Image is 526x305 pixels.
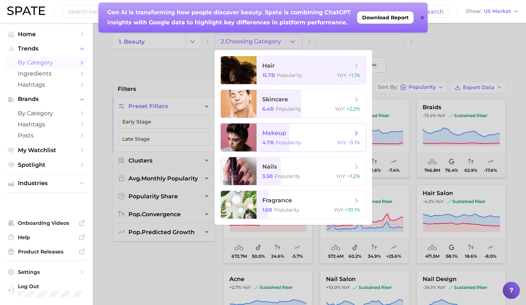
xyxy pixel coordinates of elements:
[349,72,360,78] span: +1.1%
[18,110,75,117] span: by Category
[6,145,87,156] a: My Watchlist
[18,31,75,38] span: Home
[18,220,75,226] span: Onboarding Videos
[7,6,45,15] img: SPATE
[274,207,299,213] span: Popularity
[6,108,87,119] a: by Category
[6,43,87,54] button: Trends
[18,45,75,52] span: Trends
[18,70,75,77] span: Ingredients
[18,96,75,102] span: Brands
[18,269,75,275] span: Settings
[262,139,274,146] span: 4.7b
[18,132,75,139] span: Posts
[18,161,75,168] span: Spotlight
[335,106,345,112] span: YoY :
[6,79,87,90] a: Hashtags
[6,94,87,105] button: Brands
[6,281,87,299] a: Log out. Currently logged in with e-mail rachel.bronstein@loreal.com.
[262,197,292,204] span: fragrance
[18,147,75,154] span: My Watchlist
[274,173,300,179] span: Popularity
[262,207,272,213] span: 1.6b
[466,9,482,13] span: Show
[6,68,87,79] a: Ingredients
[337,72,347,78] span: YoY :
[18,81,75,88] span: Hashtags
[6,119,87,130] a: Hashtags
[423,8,444,15] span: Search
[6,29,87,40] a: Home
[336,173,346,179] span: YoY :
[6,159,87,170] a: Spotlight
[337,139,347,146] span: YoY :
[262,62,275,69] span: hair
[215,50,372,225] ul: 2.Choosing Category
[18,283,89,290] span: Log Out
[334,207,344,213] span: YoY :
[464,7,521,16] button: ShowUS Market
[346,106,360,112] span: +2.2%
[6,57,87,68] a: by Category
[345,207,360,213] span: +19.1%
[262,96,288,103] span: skincare
[262,130,286,136] span: makeup
[262,72,275,78] span: 15.7b
[6,130,87,141] a: Posts
[18,180,75,187] span: Industries
[347,173,360,179] span: +1.2%
[18,59,75,66] span: by Category
[6,267,87,277] a: Settings
[6,178,87,189] button: Industries
[348,139,360,146] span: -9.1%
[67,5,415,18] input: Search here for a brand, industry, or ingredient
[262,173,273,179] span: 3.5b
[18,121,75,128] span: Hashtags
[484,9,511,13] span: US Market
[276,139,301,146] span: Popularity
[18,248,75,255] span: Product Releases
[262,163,277,170] span: nails
[277,72,302,78] span: Popularity
[262,106,274,112] span: 6.4b
[6,246,87,257] a: Product Releases
[6,232,87,243] a: Help
[18,234,75,241] span: Help
[276,106,301,112] span: Popularity
[6,218,87,228] a: Onboarding Videos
